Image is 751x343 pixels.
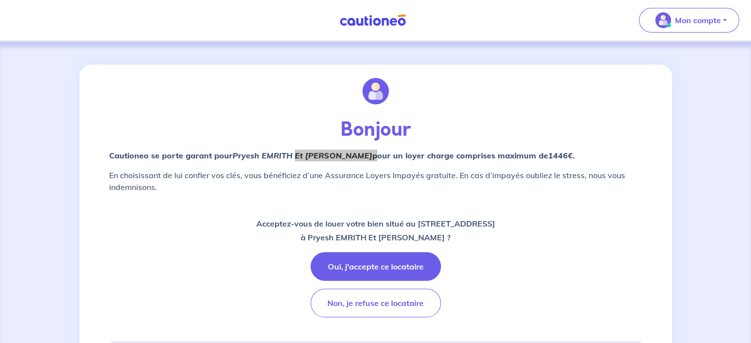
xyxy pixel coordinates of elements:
[256,217,495,244] p: Acceptez-vous de louer votre bien situé au [STREET_ADDRESS] à Pryesh EMRITH Et [PERSON_NAME] ?
[311,289,441,317] button: Non, je refuse ce locataire
[675,14,721,26] p: Mon compte
[311,252,441,281] button: Oui, j'accepte ce locataire
[362,78,389,105] img: illu_account.svg
[233,151,372,160] em: Pryesh EMRITH Et [PERSON_NAME]
[639,8,739,33] button: illu_account_valid_menu.svgMon compte
[548,151,573,160] em: 1446€
[109,118,642,142] p: Bonjour
[655,12,671,28] img: illu_account_valid_menu.svg
[109,169,642,193] p: En choisissant de lui confier vos clés, vous bénéficiez d’une Assurance Loyers Impayés gratuite. ...
[109,151,575,160] strong: Cautioneo se porte garant pour pour un loyer charge comprises maximum de .
[336,14,410,27] img: Cautioneo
